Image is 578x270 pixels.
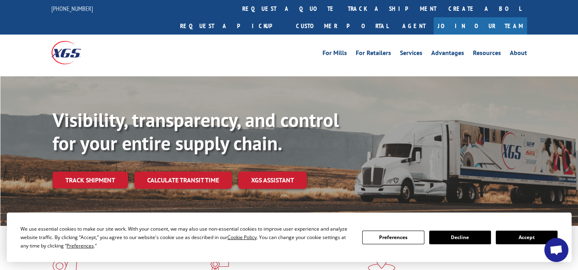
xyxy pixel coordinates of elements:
button: Accept [496,231,558,244]
a: Join Our Team [434,17,527,35]
div: Open chat [544,238,568,262]
span: Preferences [67,242,94,249]
span: Cookie Policy [227,234,257,241]
a: Agent [394,17,434,35]
a: For Retailers [356,50,391,59]
a: Services [400,50,422,59]
a: About [510,50,527,59]
button: Decline [429,231,491,244]
button: Preferences [362,231,424,244]
a: Request a pickup [174,17,290,35]
a: XGS ASSISTANT [238,172,307,189]
a: [PHONE_NUMBER] [51,4,93,12]
a: Track shipment [53,172,128,188]
a: Advantages [431,50,464,59]
a: Calculate transit time [134,172,232,189]
a: For Mills [322,50,347,59]
a: Customer Portal [290,17,394,35]
div: We use essential cookies to make our site work. With your consent, we may also use non-essential ... [20,225,353,250]
b: Visibility, transparency, and control for your entire supply chain. [53,107,339,155]
a: Resources [473,50,501,59]
div: Cookie Consent Prompt [7,213,572,262]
